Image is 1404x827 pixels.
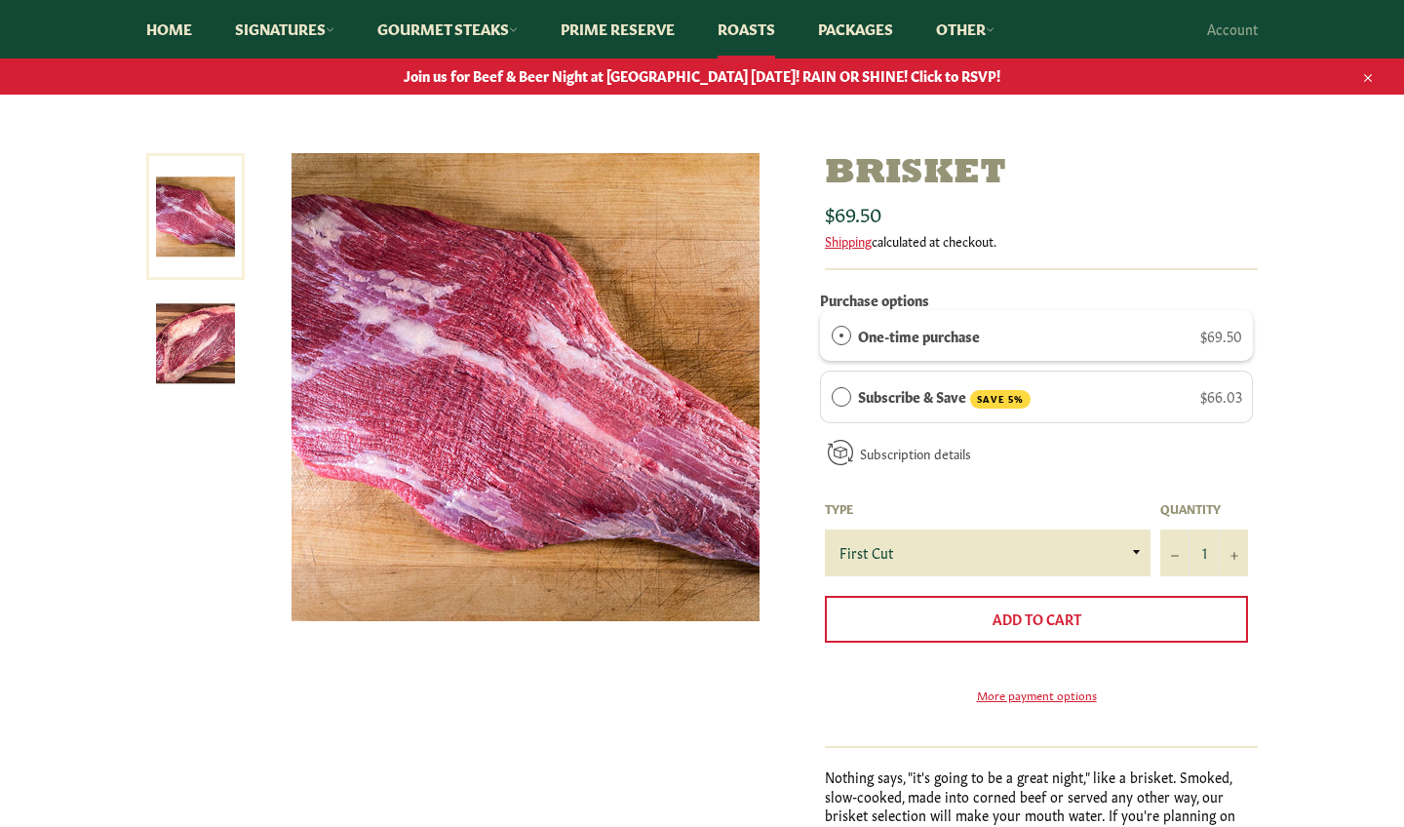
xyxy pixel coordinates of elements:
[970,390,1031,409] span: SAVE 5%
[1200,326,1242,345] span: $69.50
[993,609,1081,628] span: Add to Cart
[860,444,971,462] a: Subscription details
[825,500,1150,517] label: Type
[825,199,881,226] span: $69.50
[1219,530,1248,576] button: Increase item quantity by one
[1160,500,1248,517] label: Quantity
[825,687,1248,703] a: More payment options
[1160,530,1189,576] button: Reduce item quantity by one
[858,325,980,346] label: One-time purchase
[825,231,872,250] a: Shipping
[858,385,1032,409] label: Subscribe & Save
[820,290,929,309] label: Purchase options
[832,385,851,407] div: Subscribe & Save
[1200,386,1242,406] span: $66.03
[825,596,1248,643] button: Add to Cart
[832,325,851,346] div: One-time purchase
[825,232,1258,250] div: calculated at checkout.
[156,304,235,383] img: Brisket
[292,153,760,621] img: Brisket
[825,153,1258,195] h1: Brisket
